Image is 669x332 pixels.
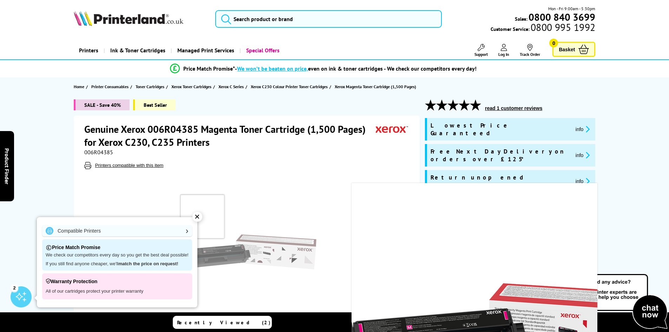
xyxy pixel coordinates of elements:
img: Xerox [376,123,408,136]
span: Customer Service: [491,24,595,32]
button: promo-description [573,125,592,133]
span: We won’t be beaten on price, [237,65,308,72]
span: Xerox C230 Colour Printer Toner Cartridges [251,83,328,90]
a: Basket 0 [552,42,595,57]
p: We check our competitors every day so you get the best deal possible! [46,252,189,258]
img: Printerland Logo [74,11,183,26]
a: Xerox C230 Colour Printer Toner Cartridges [251,83,329,90]
input: Search product or brand [215,10,442,28]
li: modal_Promise [57,63,590,75]
span: Order in the next for Delivery [DATE] 16 September! [453,305,558,320]
div: modal_delivery [432,287,588,319]
span: Sales: [515,15,527,22]
a: Printers [74,41,104,59]
b: 0800 840 3699 [529,11,595,24]
a: Xerox 006R04385 Magenta Toner Cartridge (1,500 Pages)Xerox 006R04385 Magenta Toner Cartridge (1,5... [179,183,316,321]
p: Warranty Protection [46,277,189,286]
span: Compare Products [387,319,472,326]
a: Compatible Printers [42,225,192,236]
span: Lowest Price Guaranteed [431,122,570,137]
a: Managed Print Services [171,41,240,59]
span: £63.50 [474,226,502,239]
span: Price Match Promise* [183,65,235,72]
a: Compare Products [375,316,474,329]
span: Xerox Toner Cartridges [171,83,211,90]
a: Xerox C Series [218,83,245,90]
a: Add to Basket [432,253,588,273]
div: 2 [11,284,18,292]
div: for Next Day Delivery [453,287,588,303]
button: promo-description [573,151,592,159]
span: Xerox C Series [218,83,244,90]
span: Home [74,83,84,90]
h1: Genuine Xerox 006R04385 Magenta Toner Cartridge (1,500 Pages) for Xerox C230, C235 Printers [84,123,376,149]
a: Printerland Logo [74,11,207,27]
span: Ink & Toner Cartridges [110,41,165,59]
span: Recently Viewed (2) [177,319,271,326]
strong: match the price on request! [118,261,178,266]
span: 99+ In Stock [453,287,520,295]
span: Printer Consumables [91,83,129,90]
span: £76.20 [518,226,546,239]
span: 006R04385 [84,149,113,156]
a: Home [74,83,86,90]
a: Ink & Toner Cartridges [104,41,171,59]
p: If you still find anyone cheaper, we'll [46,261,189,267]
span: SALE - Save 40% [74,99,130,110]
a: Xerox Magenta Toner Cartridge (1,500 Pages) [335,83,418,90]
a: Support [474,44,488,57]
span: was [518,212,546,222]
button: Printers compatible with this item [93,162,166,168]
sup: th [459,311,464,318]
p: Price Match Promise [46,243,189,252]
a: Track Order [520,44,540,57]
span: 0 [549,39,558,47]
p: All of our cartridges protect your printer warranty [46,286,189,296]
span: Best Seller [133,99,176,110]
a: 0800 840 3699 [527,14,595,20]
span: was [472,212,502,222]
span: Support [474,52,488,57]
span: Return unopened cartridges [DATE] [431,174,570,189]
span: Basket [559,45,575,54]
strike: £126.10 [527,215,545,222]
img: Open Live Chat window [571,273,669,331]
button: promo-description [573,177,592,185]
span: Free Next Day Delivery on orders over £125* [431,148,570,163]
span: Product Finder [4,148,11,184]
div: - even on ink & toner cartridges - We check our competitors every day! [235,65,477,72]
strike: £105.08 [482,215,500,222]
a: Special Offers [240,41,285,59]
a: Printer Consumables [91,83,130,90]
span: inc VAT [525,239,539,246]
span: Toner Cartridges [136,83,164,90]
span: Mon - Fri 9:00am - 5:30pm [548,5,595,12]
a: Log In [498,44,509,57]
span: Log In [498,52,509,57]
button: read 1 customer reviews [483,105,544,111]
div: ✕ [192,212,202,222]
span: ex VAT @ 20% [472,239,502,246]
span: Xerox Magenta Toner Cartridge (1,500 Pages) [335,83,416,90]
span: 0800 995 1992 [530,24,595,31]
span: 6h, 18m [493,305,513,312]
a: Xerox Toner Cartridges [171,83,213,90]
a: Toner Cartridges [136,83,166,90]
img: Xerox 006R04385 Magenta Toner Cartridge (1,500 Pages) [179,183,316,321]
a: Recently Viewed (2) [173,316,272,329]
